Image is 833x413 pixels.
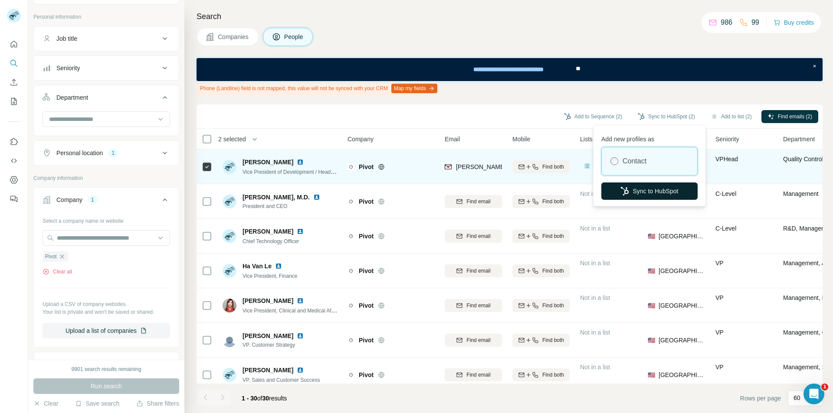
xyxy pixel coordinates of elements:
[243,377,320,383] span: VP, Sales and Customer Success
[445,135,460,143] span: Email
[512,195,570,208] button: Find both
[223,195,236,208] img: Avatar
[715,260,724,267] span: VP
[512,264,570,277] button: Find both
[33,13,179,21] p: Personal information
[542,198,564,205] span: Find both
[348,233,354,240] img: Logo of Pivot
[72,365,141,373] div: 9901 search results remaining
[466,232,490,240] span: Find email
[659,371,705,379] span: [GEOGRAPHIC_DATA]
[348,302,354,309] img: Logo of Pivot
[542,371,564,379] span: Find both
[580,364,610,371] span: Not in a list
[43,214,170,225] div: Select a company name or website
[512,135,530,143] span: Mobile
[34,28,179,49] button: Job title
[43,268,72,276] button: Clear all
[7,75,21,90] button: Enrich CSV
[774,16,814,29] button: Buy credits
[243,193,310,202] span: [PERSON_NAME], M.D.
[243,227,293,236] span: [PERSON_NAME]
[542,163,564,171] span: Find both
[359,301,374,310] span: Pivot
[359,371,374,379] span: Pivot
[7,94,21,109] button: My lists
[243,307,403,314] span: Vice President, Clinical and Medical Affairs at [GEOGRAPHIC_DATA]
[542,267,564,275] span: Find both
[348,163,354,170] img: Logo of Pivot
[512,299,570,312] button: Find both
[751,17,759,28] p: 99
[466,198,490,205] span: Find email
[223,160,236,174] img: Avatar
[715,135,739,143] span: Seniority
[43,300,170,308] p: Upload a CSV of company websites.
[7,153,21,169] button: Use Surfe API
[466,336,490,344] span: Find email
[445,195,502,208] button: Find email
[7,172,21,188] button: Dashboard
[783,190,819,197] span: Management
[275,263,282,270] img: LinkedIn logo
[297,332,304,339] img: LinkedIn logo
[445,334,502,347] button: Find email
[348,135,374,143] span: Company
[243,262,272,270] span: Ha Van Le
[558,110,628,123] button: Add to Sequence (2)
[580,260,610,267] span: Not in a list
[7,191,21,207] button: Feedback
[359,336,374,345] span: Pivot
[542,336,564,344] span: Find both
[445,299,502,312] button: Find email
[715,329,724,336] span: VP
[659,267,705,275] span: [GEOGRAPHIC_DATA]
[445,230,502,243] button: Find email
[512,334,570,347] button: Find both
[648,336,655,345] span: 🇺🇸
[761,110,818,123] button: Find emails (2)
[243,238,299,244] span: Chief Technology Officer
[359,232,374,241] span: Pivot
[632,110,701,123] button: Sync to HubSpot (2)
[242,395,287,402] span: results
[242,395,257,402] span: 1 - 30
[108,149,118,157] div: 1
[7,9,21,23] img: Avatar
[512,368,570,381] button: Find both
[783,156,823,163] span: Quality Control
[740,394,781,403] span: Rows per page
[243,341,307,349] span: VP. Customer Strategy
[648,267,655,275] span: 🇺🇸
[223,368,236,382] img: Avatar
[223,333,236,347] img: Avatar
[648,371,655,379] span: 🇺🇸
[456,163,609,170] span: [PERSON_NAME][EMAIL_ADDRESS][DOMAIN_NAME]
[542,232,564,240] span: Find both
[7,36,21,52] button: Quick start
[34,143,179,163] button: Personal location1
[34,87,179,111] button: Department
[359,197,374,206] span: Pivot
[659,301,705,310] span: [GEOGRAPHIC_DATA]
[243,296,293,305] span: [PERSON_NAME]
[580,329,610,336] span: Not in a list
[659,336,705,345] span: [GEOGRAPHIC_DATA]
[284,33,304,41] span: People
[359,267,374,275] span: Pivot
[466,371,490,379] span: Find email
[243,332,293,340] span: [PERSON_NAME]
[580,190,610,197] span: Not in a list
[243,202,324,210] span: President and CEO
[43,323,170,338] button: Upload a list of companies
[33,174,179,182] p: Company information
[512,160,570,173] button: Find both
[33,399,58,408] button: Clear
[223,229,236,243] img: Avatar
[88,196,98,204] div: 1
[34,58,179,78] button: Seniority
[223,299,236,312] img: Avatar
[715,294,724,301] span: VP
[243,168,354,175] span: Vice President of Development / Head of QA/RA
